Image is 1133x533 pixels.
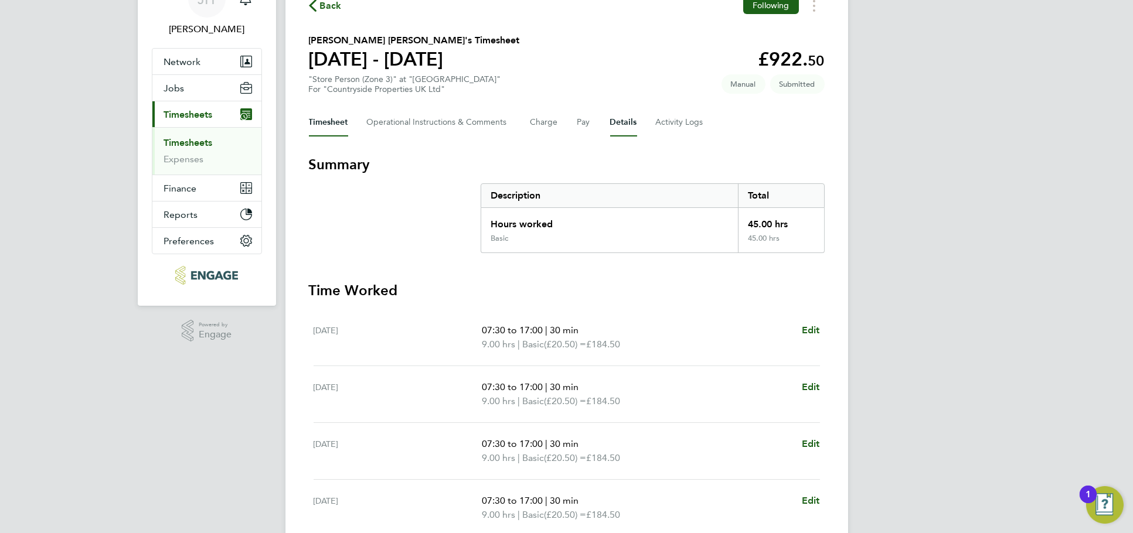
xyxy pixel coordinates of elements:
span: 07:30 to 17:00 [482,324,543,336]
span: £184.50 [586,452,620,463]
div: 45.00 hrs [738,234,824,252]
span: Edit [802,324,820,336]
span: 9.00 hrs [482,395,515,406]
span: Reports [164,209,198,220]
span: | [545,381,547,392]
span: Powered by [199,320,232,330]
a: Go to home page [152,266,262,285]
span: Finance [164,183,197,194]
div: [DATE] [314,437,482,465]
div: [DATE] [314,323,482,351]
button: Timesheet [309,108,348,136]
button: Details [610,108,637,136]
span: Basic [522,451,544,465]
span: Network [164,56,201,67]
div: [DATE] [314,380,482,408]
span: (£20.50) = [544,509,586,520]
span: 30 min [550,438,579,449]
span: Edit [802,381,820,392]
div: 45.00 hrs [738,208,824,234]
span: Jess Hogan [152,22,262,36]
a: Timesheets [164,137,213,148]
span: Basic [522,337,544,351]
span: | [545,495,547,506]
span: Basic [522,394,544,408]
button: Reports [152,201,261,227]
div: Hours worked [481,208,739,234]
span: 07:30 to 17:00 [482,438,543,449]
button: Pay [577,108,591,136]
span: 50 [808,52,825,69]
div: 1 [1086,494,1091,510]
span: (£20.50) = [544,452,586,463]
h1: [DATE] - [DATE] [309,47,520,71]
a: Edit [802,323,820,337]
h2: [PERSON_NAME] [PERSON_NAME]'s Timesheet [309,33,520,47]
button: Jobs [152,75,261,101]
span: Edit [802,495,820,506]
span: | [518,339,520,350]
span: Edit [802,438,820,449]
span: This timesheet is Submitted. [770,74,825,94]
span: (£20.50) = [544,395,586,406]
h3: Time Worked [309,281,825,300]
app-decimal: £922. [758,48,825,70]
button: Open Resource Center, 1 new notification [1086,486,1124,524]
div: [DATE] [314,494,482,522]
span: 9.00 hrs [482,339,515,350]
a: Edit [802,494,820,508]
span: 07:30 to 17:00 [482,381,543,392]
div: Basic [491,234,508,243]
div: For "Countryside Properties UK Ltd" [309,84,501,94]
span: 30 min [550,324,579,336]
span: Timesheets [164,109,213,120]
span: £184.50 [586,395,620,406]
span: 9.00 hrs [482,452,515,463]
span: £184.50 [586,339,620,350]
button: Operational Instructions & Comments [367,108,512,136]
span: Engage [199,330,232,340]
span: Jobs [164,83,185,94]
span: This timesheet was manually created. [722,74,765,94]
div: "Store Person (Zone 3)" at "[GEOGRAPHIC_DATA]" [309,74,501,94]
div: Timesheets [152,127,261,175]
button: Preferences [152,228,261,254]
span: | [518,509,520,520]
div: Description [481,184,739,207]
button: Activity Logs [656,108,705,136]
button: Timesheets [152,101,261,127]
button: Charge [530,108,559,136]
a: Edit [802,380,820,394]
a: Edit [802,437,820,451]
span: 07:30 to 17:00 [482,495,543,506]
span: | [518,395,520,406]
div: Summary [481,183,825,253]
span: 9.00 hrs [482,509,515,520]
span: 30 min [550,495,579,506]
span: £184.50 [586,509,620,520]
button: Finance [152,175,261,201]
span: | [545,438,547,449]
h3: Summary [309,155,825,174]
span: | [518,452,520,463]
button: Network [152,49,261,74]
span: | [545,324,547,336]
span: (£20.50) = [544,339,586,350]
div: Total [738,184,824,207]
img: pcrnet-logo-retina.png [175,266,238,285]
a: Expenses [164,153,204,165]
span: 30 min [550,381,579,392]
span: Preferences [164,235,215,247]
span: Basic [522,508,544,522]
a: Powered byEngage [182,320,232,342]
